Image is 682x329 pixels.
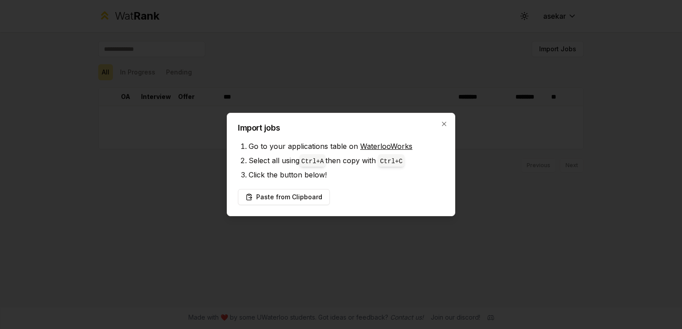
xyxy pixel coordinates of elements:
[249,168,444,182] li: Click the button below!
[360,142,412,151] a: WaterlooWorks
[301,158,324,165] code: Ctrl+ A
[238,124,444,132] h2: Import jobs
[249,139,444,153] li: Go to your applications table on
[238,189,330,205] button: Paste from Clipboard
[380,158,402,165] code: Ctrl+ C
[249,153,444,168] li: Select all using then copy with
